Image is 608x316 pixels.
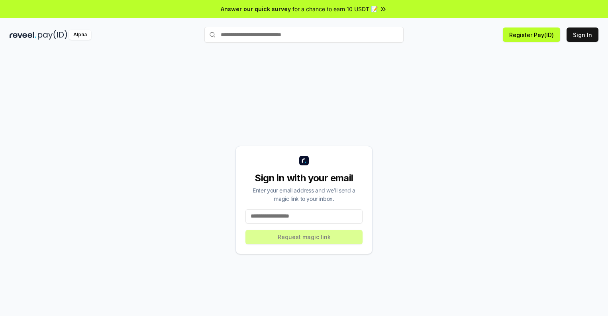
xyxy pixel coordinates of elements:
img: reveel_dark [10,30,36,40]
button: Register Pay(ID) [503,27,560,42]
span: Answer our quick survey [221,5,291,13]
div: Alpha [69,30,91,40]
img: pay_id [38,30,67,40]
div: Sign in with your email [245,172,363,184]
img: logo_small [299,156,309,165]
button: Sign In [567,27,598,42]
span: for a chance to earn 10 USDT 📝 [292,5,378,13]
div: Enter your email address and we’ll send a magic link to your inbox. [245,186,363,203]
